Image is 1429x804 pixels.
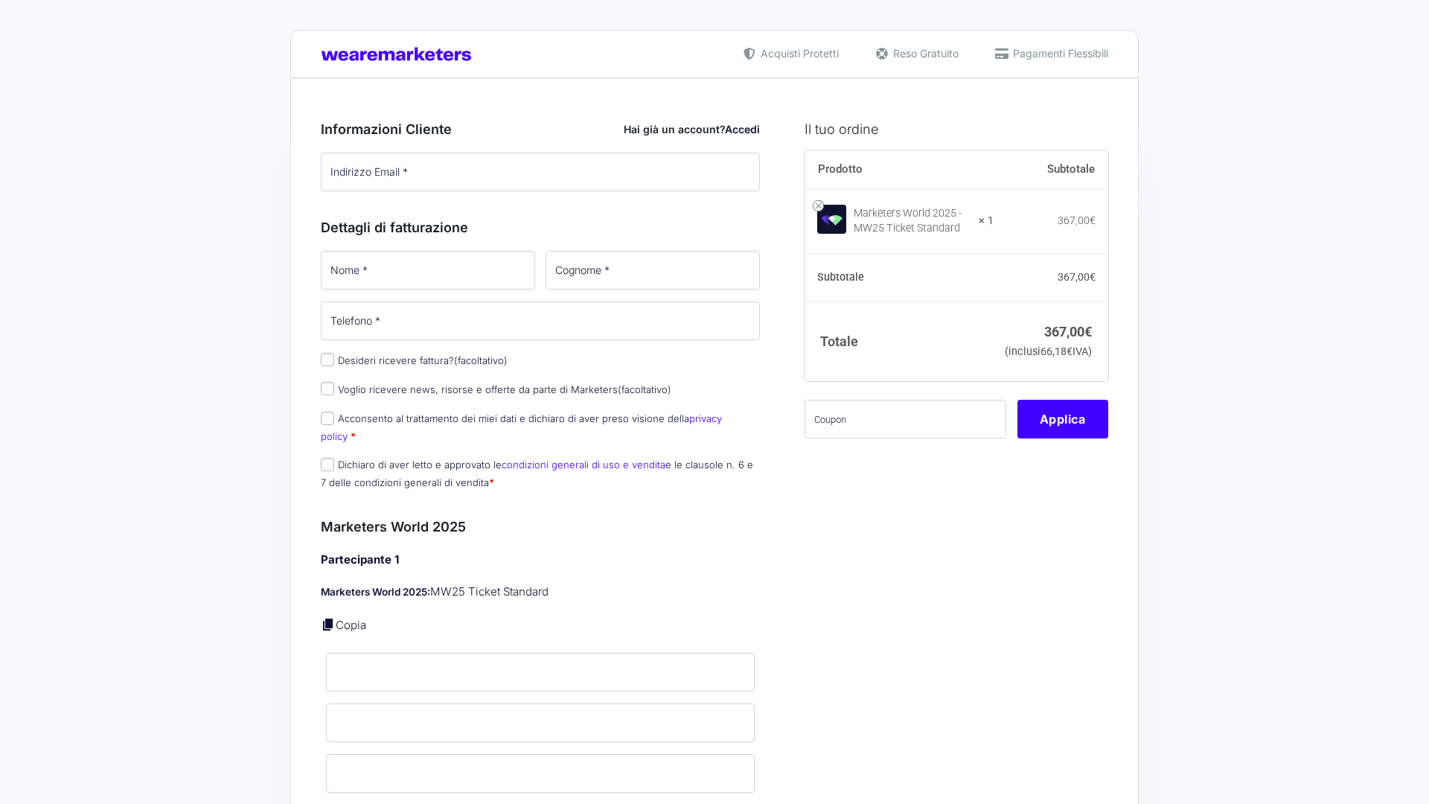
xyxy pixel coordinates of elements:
[321,584,760,601] p: MW25 Ticket Standard
[321,119,760,139] h3: Informazioni Cliente
[805,301,994,381] th: Totale
[321,412,722,441] a: privacy policy
[1058,271,1096,283] bdi: 367,00
[502,459,665,470] a: condizioni generali di uso e vendita
[618,383,671,395] span: (facoltativo)
[624,121,760,137] div: Hai già un account?
[321,412,334,425] input: Acconsento al trattamento dei miei dati e dichiaro di aver preso visione dellaprivacy policy
[805,255,994,302] th: Subtotale
[321,301,760,340] input: Telefono *
[321,354,508,366] label: Desideri ricevere fattura?
[1044,324,1092,339] bdi: 367,00
[321,412,722,441] label: Acconsento al trattamento dei miei dati e dichiaro di aver preso visione della
[1005,345,1092,358] small: (inclusi IVA)
[321,458,334,471] input: Dichiaro di aver letto e approvato lecondizioni generali di uso e venditae le clausole n. 6 e 7 d...
[321,552,760,569] h4: Partecipante 1
[994,150,1108,189] th: Subtotale
[1009,45,1108,61] span: Pagamenti Flessibili
[546,251,760,290] input: Cognome *
[805,150,994,189] th: Prodotto
[321,383,671,395] label: Voglio ricevere news, risorse e offerte da parte di Marketers
[321,251,535,290] input: Nome *
[1058,214,1096,226] bdi: 367,00
[336,618,366,632] a: Copia
[321,153,760,191] input: Indirizzo Email *
[321,517,760,537] h3: Marketers World 2025
[454,354,508,366] span: (facoltativo)
[725,123,760,135] a: Accedi
[321,617,336,632] a: Copia i dettagli dell'acquirente
[979,214,994,229] strong: × 1
[1017,400,1108,438] button: Applica
[817,205,846,234] img: Marketers World 2025 - MW25 Ticket Standard
[321,217,760,237] h3: Dettagli di fatturazione
[854,206,970,236] div: Marketers World 2025 - MW25 Ticket Standard
[889,45,959,61] span: Reso Gratuito
[805,400,1006,438] input: Coupon
[321,586,430,598] strong: Marketers World 2025:
[1090,214,1096,226] span: €
[1040,345,1072,358] span: 66,18
[321,353,334,366] input: Desideri ricevere fattura?(facoltativo)
[805,119,1108,139] h3: Il tuo ordine
[321,459,753,488] label: Dichiaro di aver letto e approvato le e le clausole n. 6 e 7 delle condizioni generali di vendita
[1084,324,1092,339] span: €
[1067,345,1072,358] span: €
[757,45,839,61] span: Acquisti Protetti
[1090,271,1096,283] span: €
[321,382,334,395] input: Voglio ricevere news, risorse e offerte da parte di Marketers(facoltativo)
